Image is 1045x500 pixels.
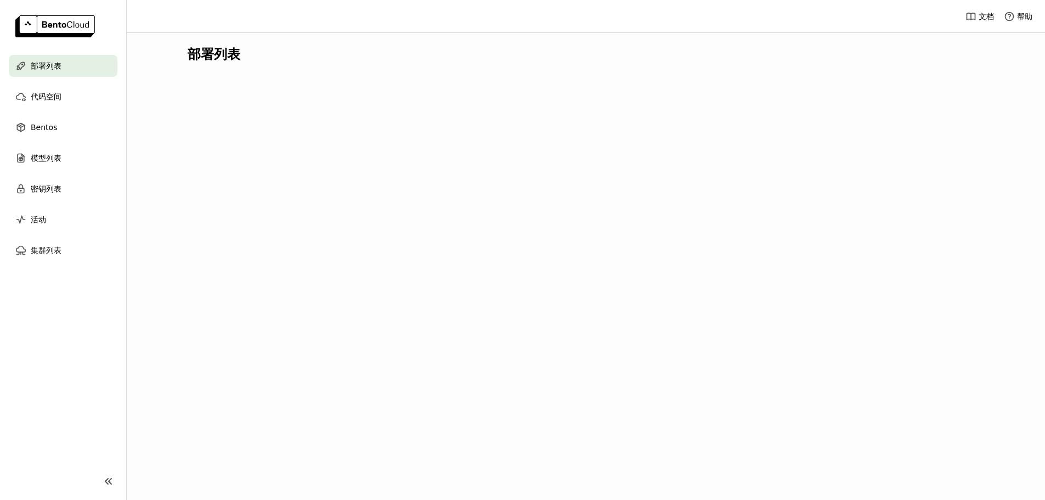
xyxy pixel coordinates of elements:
[15,15,95,37] img: logo
[9,239,117,261] a: 集群列表
[31,90,61,103] span: 代码空间
[31,59,61,72] span: 部署列表
[965,11,994,22] a: 文档
[9,209,117,231] a: 活动
[9,116,117,138] a: Bentos
[9,147,117,169] a: 模型列表
[9,178,117,200] a: 密钥列表
[188,46,984,63] div: 部署列表
[31,121,57,134] span: Bentos
[31,244,61,257] span: 集群列表
[31,182,61,195] span: 密钥列表
[31,213,46,226] span: 活动
[31,151,61,165] span: 模型列表
[979,12,994,21] span: 文档
[1004,11,1032,22] div: 帮助
[1017,12,1032,21] span: 帮助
